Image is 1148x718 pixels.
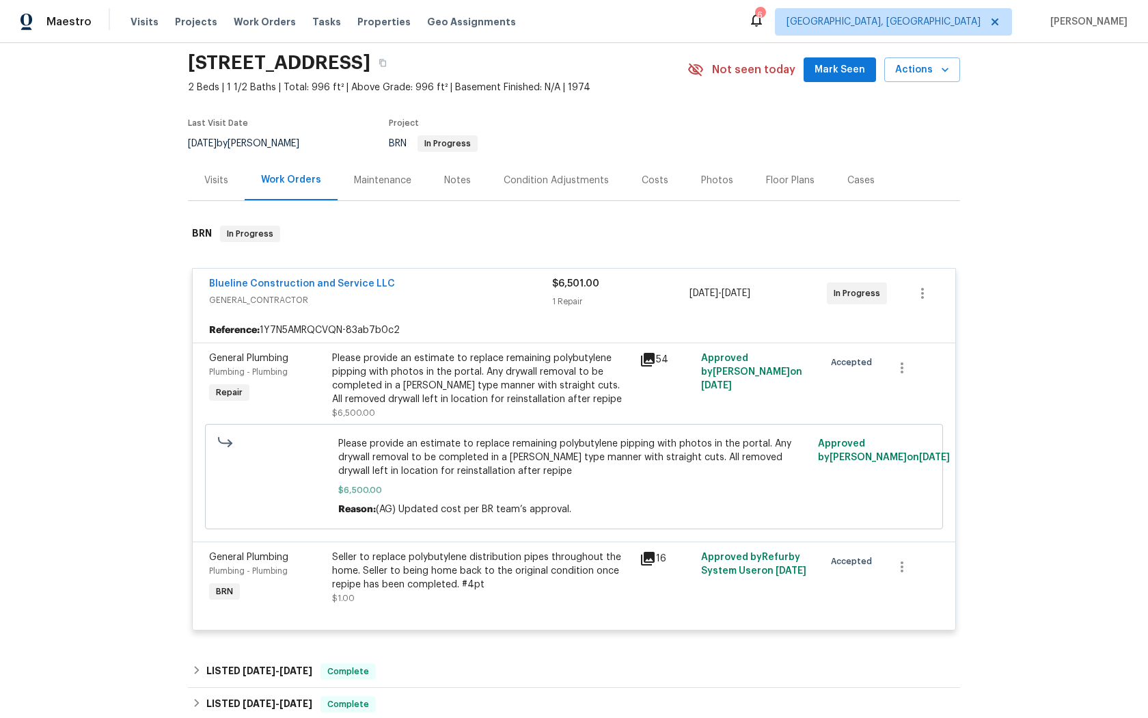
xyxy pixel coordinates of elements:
[192,226,212,242] h6: BRN
[755,8,765,22] div: 6
[804,57,876,83] button: Mark Seen
[1045,15,1127,29] span: [PERSON_NAME]
[427,15,516,29] span: Geo Assignments
[787,15,981,29] span: [GEOGRAPHIC_DATA], [GEOGRAPHIC_DATA]
[376,505,571,514] span: (AG) Updated cost per BR team’s approval.
[188,119,248,127] span: Last Visit Date
[279,666,312,676] span: [DATE]
[776,566,806,576] span: [DATE]
[815,62,865,79] span: Mark Seen
[722,289,750,298] span: [DATE]
[188,212,960,256] div: BRN In Progress
[847,174,875,187] div: Cases
[389,119,419,127] span: Project
[357,15,411,29] span: Properties
[46,15,92,29] span: Maestro
[332,550,631,591] div: Seller to replace polybutylene distribution pipes throughout the home. Seller to being home back ...
[712,63,795,77] span: Not seen today
[188,56,370,70] h2: [STREET_ADDRESS]
[210,585,238,598] span: BRN
[884,57,960,83] button: Actions
[701,174,733,187] div: Photos
[322,697,374,711] span: Complete
[834,287,886,300] span: In Progress
[640,550,693,567] div: 16
[338,505,376,514] span: Reason:
[332,409,375,417] span: $6,500.00
[206,696,312,713] h6: LISTED
[210,386,248,399] span: Repair
[895,62,949,79] span: Actions
[332,351,631,406] div: Please provide an estimate to replace remaining polybutylene pipping with photos in the portal. A...
[209,567,288,575] span: Plumbing - Plumbing
[312,17,341,27] span: Tasks
[188,135,316,152] div: by [PERSON_NAME]
[701,354,802,390] span: Approved by [PERSON_NAME] on
[831,555,877,568] span: Accepted
[389,139,478,148] span: BRN
[243,699,275,708] span: [DATE]
[234,15,296,29] span: Work Orders
[322,665,374,678] span: Complete
[370,51,395,75] button: Copy Address
[188,655,960,688] div: LISTED [DATE]-[DATE]Complete
[504,174,609,187] div: Condition Adjustments
[188,81,687,94] span: 2 Beds | 1 1/2 Baths | Total: 996 ft² | Above Grade: 996 ft² | Basement Finished: N/A | 1974
[831,356,877,369] span: Accepted
[243,699,312,708] span: -
[204,174,228,187] div: Visits
[919,453,950,462] span: [DATE]
[642,174,668,187] div: Costs
[188,139,217,148] span: [DATE]
[689,289,718,298] span: [DATE]
[419,139,476,148] span: In Progress
[701,553,806,576] span: Approved by Refurby System User on
[338,483,810,497] span: $6,500.00
[209,553,288,562] span: General Plumbing
[552,279,599,289] span: $6,501.00
[209,323,260,337] b: Reference:
[209,354,288,363] span: General Plumbing
[552,295,689,308] div: 1 Repair
[338,437,810,478] span: Please provide an estimate to replace remaining polybutylene pipping with photos in the portal. A...
[175,15,217,29] span: Projects
[261,173,321,187] div: Work Orders
[354,174,411,187] div: Maintenance
[279,699,312,708] span: [DATE]
[131,15,159,29] span: Visits
[206,663,312,680] h6: LISTED
[209,279,395,289] a: Blueline Construction and Service LLC
[640,351,693,368] div: 54
[243,666,312,676] span: -
[766,174,815,187] div: Floor Plans
[209,368,288,376] span: Plumbing - Plumbing
[221,227,279,241] span: In Progress
[818,439,950,462] span: Approved by [PERSON_NAME] on
[701,381,732,390] span: [DATE]
[193,318,955,343] div: 1Y7N5AMRQCVQN-83ab7b0c2
[444,174,471,187] div: Notes
[689,287,750,300] span: -
[243,666,275,676] span: [DATE]
[332,594,355,602] span: $1.00
[209,293,552,307] span: GENERAL_CONTRACTOR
